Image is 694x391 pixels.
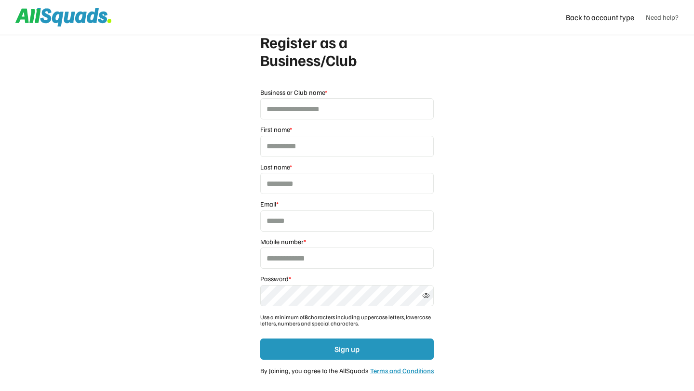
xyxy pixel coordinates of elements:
[260,339,434,360] button: Sign up
[260,314,434,327] div: Use a minimum of characters including uppercase letters, lowercase letters, numbers and special c...
[370,366,434,375] div: Terms and Conditions
[260,365,368,376] div: By Joining, you agree to the AllSquads
[646,13,679,22] a: Need help?
[260,237,306,246] div: Mobile number
[260,88,327,97] div: Business or Club name
[260,163,292,171] div: Last name
[260,274,291,283] div: Password
[566,12,634,23] div: Back to account type
[260,200,279,209] div: Email
[260,125,292,134] div: First name
[305,313,308,321] strong: 8
[260,33,424,69] div: Register as a Business/Club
